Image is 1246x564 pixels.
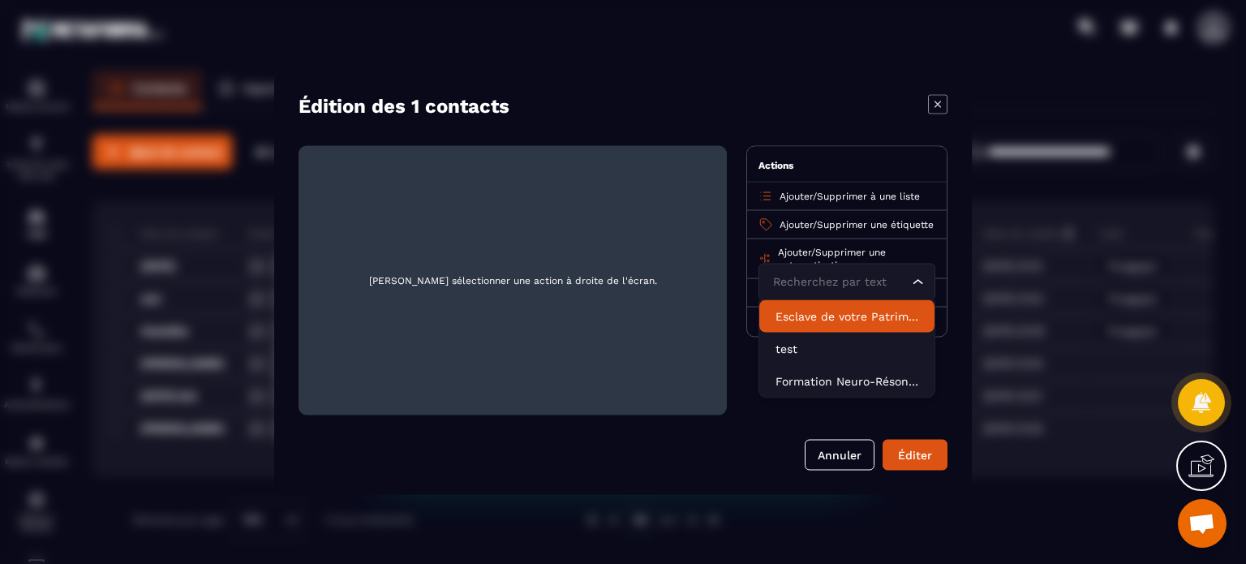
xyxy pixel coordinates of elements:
[883,439,947,470] button: Éditer
[805,439,874,470] button: Annuler
[776,372,918,389] p: Formation Neuro-Résonance
[776,308,918,324] p: Esclave de votre Patrimoine - Copy
[780,190,813,201] span: Ajouter
[778,246,886,270] span: Supprimer une automatisation
[299,94,509,117] h4: Édition des 1 contacts
[780,217,934,230] p: /
[778,245,935,271] p: /
[780,218,813,230] span: Ajouter
[758,263,935,300] div: Search for option
[776,340,918,356] p: test
[311,158,714,402] span: [PERSON_NAME] sélectionner une action à droite de l'écran.
[778,246,811,257] span: Ajouter
[769,273,909,291] input: Search for option
[817,218,934,230] span: Supprimer une étiquette
[780,189,920,202] p: /
[758,159,793,170] span: Actions
[817,190,920,201] span: Supprimer à une liste
[1178,499,1227,548] div: Ouvrir le chat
